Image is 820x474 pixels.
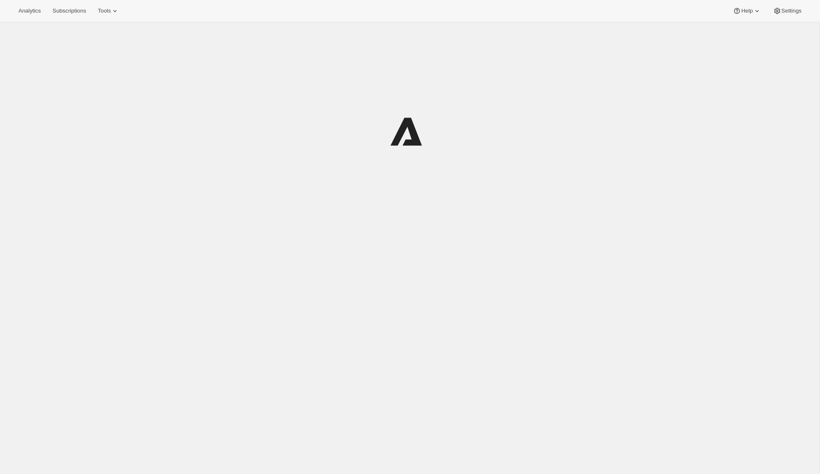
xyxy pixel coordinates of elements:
span: Tools [98,8,111,14]
span: Help [741,8,752,14]
button: Help [728,5,766,17]
button: Subscriptions [47,5,91,17]
button: Tools [93,5,124,17]
span: Settings [781,8,802,14]
button: Settings [768,5,807,17]
button: Analytics [13,5,46,17]
span: Subscriptions [52,8,86,14]
span: Analytics [18,8,41,14]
